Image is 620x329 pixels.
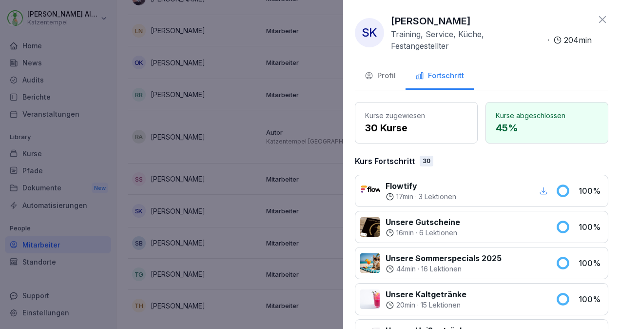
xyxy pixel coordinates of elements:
div: SK [355,18,384,47]
p: 45 % [496,121,598,135]
div: Profil [365,70,396,82]
p: Training, Service, Küche, Festangestellter [391,28,543,52]
div: · [386,300,466,310]
div: 30 [420,156,433,166]
div: · [391,28,592,52]
p: 100 % [579,257,603,269]
p: 6 Lektionen [419,228,457,238]
p: [PERSON_NAME] [391,14,471,28]
p: 17 min [396,192,413,202]
p: Kurse zugewiesen [365,110,467,121]
p: Unsere Sommerspecials 2025 [386,252,502,264]
p: Flowtify [386,180,456,192]
p: Unsere Kaltgetränke [386,288,466,300]
p: 100 % [579,293,603,305]
p: 15 Lektionen [421,300,461,310]
p: 16 Lektionen [421,264,462,274]
p: Kurs Fortschritt [355,155,415,167]
p: 44 min [396,264,416,274]
p: 100 % [579,185,603,197]
button: Profil [355,63,406,90]
p: 30 Kurse [365,121,467,135]
p: 16 min [396,228,414,238]
p: 3 Lektionen [419,192,456,202]
div: · [386,192,456,202]
p: 204 min [564,34,592,46]
div: · [386,264,502,274]
p: 20 min [396,300,415,310]
p: Unsere Gutscheine [386,216,460,228]
button: Fortschritt [406,63,474,90]
p: 100 % [579,221,603,233]
p: Kurse abgeschlossen [496,110,598,121]
div: Fortschritt [415,70,464,82]
div: · [386,228,460,238]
